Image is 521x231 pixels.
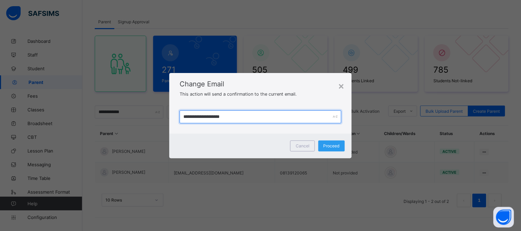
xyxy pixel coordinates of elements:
span: This action will send a confirmation to the current email. [180,92,297,97]
span: Cancel [296,143,309,148]
button: Open asap [494,207,514,228]
span: Change Email [180,80,341,88]
div: × [338,80,345,92]
span: Proceed [324,143,340,148]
